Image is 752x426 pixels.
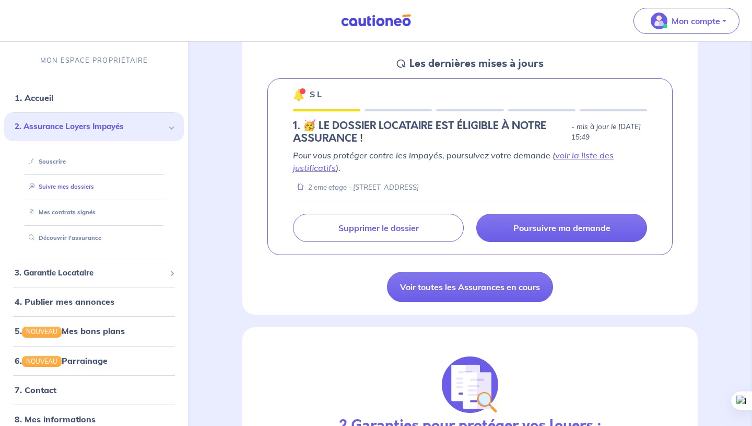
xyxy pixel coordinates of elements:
div: Découvrir l'assurance [17,229,171,247]
div: Suivre mes dossiers [17,178,171,195]
a: 6.NOUVEAUParrainage [15,355,108,365]
p: - mis à jour le [DATE] 15:49 [571,122,647,143]
a: 4. Publier mes annonces [15,296,114,307]
a: Mes contrats signés [25,209,96,216]
img: illu_account_valid_menu.svg [651,13,667,29]
h5: 1.︎ 🥳 LE DOSSIER LOCATAIRE EST ÉLIGIBLE À NOTRE ASSURANCE ! [293,120,567,145]
h5: Les dernières mises à jours [409,57,544,70]
a: 7. Contact [15,384,56,395]
p: Mon compte [672,15,720,27]
a: 1. Accueil [15,93,53,103]
p: MON ESPACE PROPRIÉTAIRE [40,55,148,65]
a: Voir toutes les Assurances en cours [387,272,553,302]
a: Souscrire [25,157,66,165]
a: voir la liste des justificatifs [293,150,614,173]
span: 2. Assurance Loyers Impayés [15,121,166,133]
p: Pour vous protéger contre les impayés, poursuivez votre demande ( ). [293,149,647,174]
div: 2 eme etage - [STREET_ADDRESS] [293,182,419,192]
a: Suivre mes dossiers [25,183,94,190]
div: 5.NOUVEAUMes bons plans [4,320,184,341]
p: Supprimer le dossier [338,223,419,233]
a: 5.NOUVEAUMes bons plans [15,326,125,336]
div: Mes contrats signés [17,204,171,221]
div: 3. Garantie Locataire [4,262,184,283]
p: Poursuivre ma demande [513,223,610,233]
img: 🔔 [293,88,305,101]
div: 2. Assurance Loyers Impayés [4,112,184,141]
img: justif-loupe [442,356,498,413]
span: 3. Garantie Locataire [15,267,166,279]
div: 6.NOUVEAUParrainage [4,350,184,371]
a: Découvrir l'assurance [25,234,101,241]
a: Poursuivre ma demande [476,214,647,242]
div: state: ELIGIBILITY-RESULT-IN-PROGRESS, Context: NEW,MAYBE-CERTIFICATE,ALONE,LESSOR-DOCUMENTS [293,120,647,145]
div: 7. Contact [4,379,184,400]
img: Cautioneo [337,14,415,27]
a: Supprimer le dossier [293,214,464,242]
a: 8. Mes informations [15,413,96,424]
div: 1. Accueil [4,87,184,108]
div: 4. Publier mes annonces [4,291,184,312]
button: illu_account_valid_menu.svgMon compte [633,8,739,34]
div: Souscrire [17,153,171,170]
p: S L [310,88,322,100]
